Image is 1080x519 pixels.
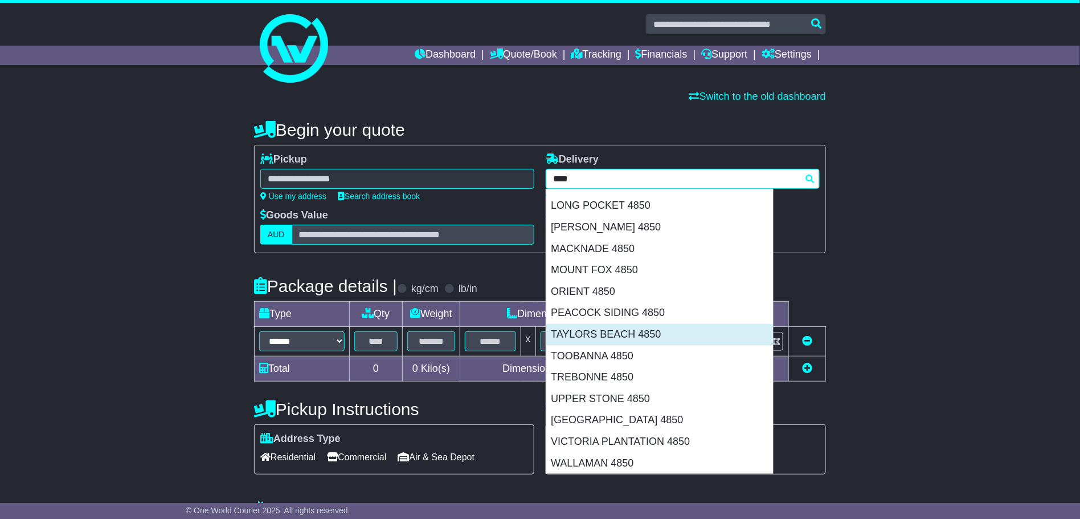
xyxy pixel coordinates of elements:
div: TOOBANNA 4850 [546,346,773,367]
h4: Begin your quote [254,120,826,139]
a: Add new item [802,363,812,374]
div: MACKNADE 4850 [546,238,773,260]
a: Search address book [338,192,420,201]
div: TAYLORS BEACH 4850 [546,324,773,346]
h4: Warranty & Insurance [254,500,826,519]
td: 0 [350,356,403,382]
a: Remove this item [802,335,812,347]
label: lb/in [459,283,477,295]
div: VICTORIA PLANTATION 4850 [546,431,773,453]
a: Use my address [260,192,326,201]
h4: Package details | [254,277,397,295]
label: Delivery [546,153,599,166]
td: Qty [350,302,403,327]
div: TREBONNE 4850 [546,367,773,388]
span: Air & Sea Depot [398,448,475,466]
label: AUD [260,225,292,245]
a: Support [702,46,748,65]
td: Total [255,356,350,382]
span: 0 [412,363,418,374]
td: Weight [403,302,460,327]
a: Switch to the old dashboard [689,91,826,102]
span: Commercial [327,448,386,466]
a: Tracking [571,46,621,65]
div: [GEOGRAPHIC_DATA] 4850 [546,409,773,431]
span: Residential [260,448,316,466]
div: UPPER STONE 4850 [546,388,773,410]
a: Quote/Book [490,46,557,65]
td: Type [255,302,350,327]
div: MOUNT FOX 4850 [546,259,773,281]
label: kg/cm [411,283,439,295]
span: © One World Courier 2025. All rights reserved. [186,506,350,515]
label: Pickup [260,153,307,166]
a: Settings [762,46,812,65]
label: Goods Value [260,209,328,222]
td: Dimensions (L x W x H) [460,302,672,327]
div: LONG POCKET 4850 [546,195,773,217]
h4: Pickup Instructions [254,400,534,419]
div: PEACOCK SIDING 4850 [546,302,773,324]
td: Kilo(s) [403,356,460,382]
typeahead: Please provide city [546,169,820,189]
div: ORIENT 4850 [546,281,773,303]
td: x [521,327,535,356]
div: [PERSON_NAME] 4850 [546,217,773,238]
a: Financials [636,46,688,65]
a: Dashboard [415,46,476,65]
div: WALLAMAN 4850 [546,453,773,475]
label: Address Type [260,433,341,445]
td: Dimensions in Centimetre(s) [460,356,672,382]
